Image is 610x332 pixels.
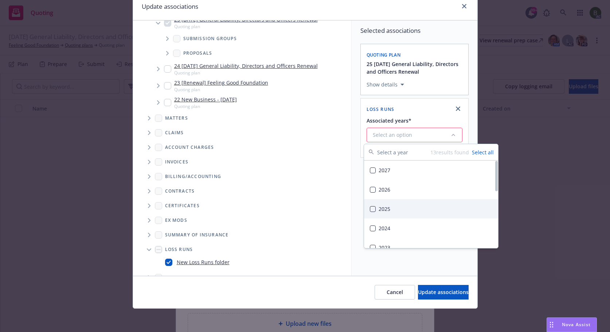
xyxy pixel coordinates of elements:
[375,285,415,300] button: Cancel
[165,145,214,150] span: Account charges
[472,148,494,156] button: Select all
[165,218,187,223] span: Ex Mods
[547,318,556,332] div: Drag to move
[133,169,351,285] div: Folder Tree Example
[418,289,469,296] span: Update associations
[174,62,318,70] a: 24 [DATE] General Liability, Directors and Officers Renewal
[165,116,188,120] span: Matters
[373,131,450,139] div: Select an option
[454,104,462,113] a: close
[367,117,411,124] span: Associated years*
[460,2,469,11] a: close
[562,321,591,328] span: Nova Assist
[430,148,469,156] p: 13 results found
[165,275,179,280] span: BORs
[364,238,498,257] div: 2023
[165,247,193,252] span: Loss Runs
[364,219,498,238] div: 2024
[364,161,498,248] div: Suggestions
[547,317,597,332] button: Nova Assist
[418,285,469,300] button: Update associations
[367,60,464,76] button: 25 [DATE] General Liability, Directors and Officers Renewal
[165,160,189,164] span: Invoices
[364,199,498,219] div: 2025
[360,26,469,35] span: Selected associations
[165,131,184,135] span: Claims
[364,80,407,89] button: Show details
[174,70,318,76] span: Quoting plan
[377,144,430,160] input: Select a year
[174,103,237,109] span: Quoting plan
[165,189,195,193] span: Contracts
[174,79,268,86] a: 23 [Renewal] Feeling Good Foundation
[367,52,401,58] span: Quoting plan
[165,233,229,237] span: Summary of insurance
[174,86,268,93] span: Quoting plan
[177,258,230,266] a: New Loss Runs folder
[165,174,222,179] span: Billing/Accounting
[364,161,498,180] div: 2027
[142,2,198,11] h1: Update associations
[387,289,403,296] span: Cancel
[183,51,212,55] span: Proposals
[165,204,200,208] span: Certificates
[183,36,237,41] span: Submission groups
[364,180,498,199] div: 2026
[174,96,237,103] a: 22 New Business - [DATE]
[367,106,395,112] span: Loss Runs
